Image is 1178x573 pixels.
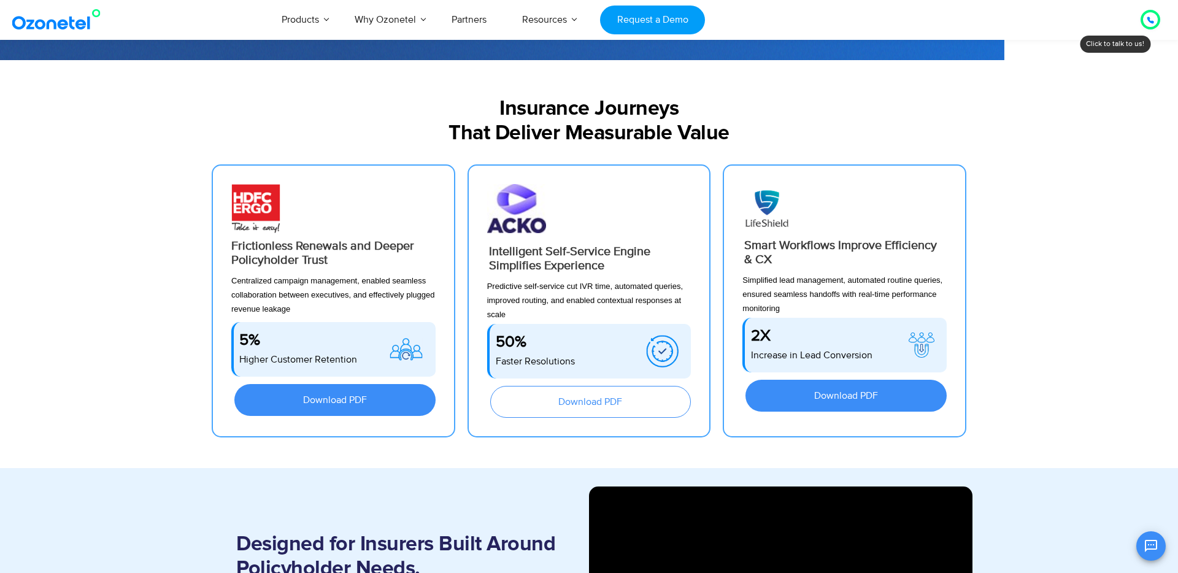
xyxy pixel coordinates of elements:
[239,328,260,352] div: 5%
[234,384,436,416] a: Download PDF
[212,97,966,146] h2: Insurance Journeys That Deliver Measurable Value
[239,352,357,367] p: Higher Customer Retention
[489,245,691,273] div: Intelligent Self-Service Engine Simplifies Experience
[231,274,436,316] div: Centralized campaign management, enabled seamless collaboration between executives, and effective...
[558,397,622,407] span: Download PDF
[751,348,872,363] p: Increase in Lead Conversion
[496,354,575,369] p: Faster Resolutions
[231,239,436,267] div: Frictionless Renewals and Deeper Policyholder Trust
[600,6,705,34] a: Request a Demo
[814,391,878,401] span: Download PDF
[1136,531,1166,561] button: Open chat
[496,330,526,354] div: 50%
[490,386,691,418] a: Download PDF
[751,324,771,348] div: 2X
[303,395,367,405] span: Download PDF
[744,239,947,267] div: Smart Workflows Improve Efficiency & CX
[742,273,947,315] div: Simplified lead management, automated routine queries, ensured seamless handoffs with real-time p...
[487,279,691,321] div: Predictive self-service cut IVR time, automated queries, improved routing, and enabled contextual...
[745,380,947,412] a: Download PDF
